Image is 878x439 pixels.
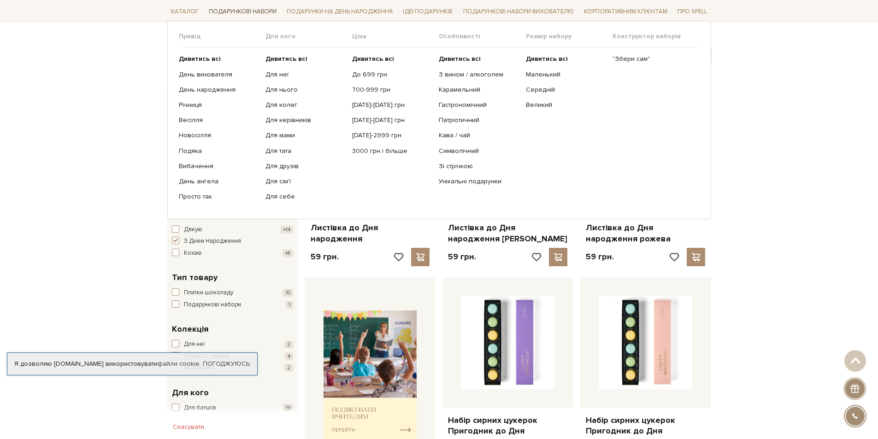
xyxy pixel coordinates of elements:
[284,340,293,348] span: 2
[448,222,567,244] a: Листівка до Дня народження [PERSON_NAME]
[179,32,265,41] span: Привід
[265,70,345,78] a: Для неї
[526,32,613,41] span: Розмір набору
[352,55,432,63] a: Дивитись всі
[265,131,345,140] a: Для мами
[586,252,614,262] p: 59 грн.
[205,5,280,19] a: Подарункові набори
[439,86,519,94] a: Карамельний
[399,5,456,19] a: Ідеї подарунків
[526,70,606,78] a: Маленький
[352,116,432,124] a: [DATE]-[DATE] грн
[439,55,519,63] a: Дивитись всі
[284,364,293,372] span: 2
[265,177,345,186] a: Для сім'ї
[172,340,293,349] button: Для неї 2
[526,86,606,94] a: Середній
[172,352,293,361] button: [PERSON_NAME] 4
[352,32,439,41] span: Ціна
[179,146,259,155] a: Подяка
[580,4,671,19] a: Корпоративним клієнтам
[311,222,430,244] a: Листівка до Дня народження
[172,323,208,335] span: Колекція
[439,101,519,109] a: Гастрономічний
[179,55,221,63] b: Дивитись всі
[179,116,259,124] a: Весілля
[439,70,519,78] a: З вином / алкоголем
[179,177,259,186] a: День ангела
[172,404,293,413] button: Для батьків 19
[265,162,345,170] a: Для друзів
[172,271,218,284] span: Тип товару
[179,131,259,140] a: Новосілля
[179,101,259,109] a: Річниця
[172,237,293,246] button: З Днем Народження
[158,360,200,368] a: файли cookie
[526,55,568,63] b: Дивитись всі
[281,226,293,234] span: +14
[439,177,519,186] a: Унікальні подарунки
[265,116,345,124] a: Для керівників
[167,5,202,19] a: Каталог
[439,162,519,170] a: Зі стрічкою
[265,86,345,94] a: Для нього
[613,55,692,63] a: "Збери сам"
[674,5,711,19] a: Про Spell
[167,21,711,219] div: Каталог
[613,32,699,41] span: Конструктор наборів
[439,131,519,140] a: Кава / чай
[184,288,233,298] span: Плитки шоколаду
[179,70,259,78] a: День вихователя
[265,193,345,201] a: Для себе
[172,225,293,234] button: Дякую +14
[526,55,606,63] a: Дивитись всі
[460,4,577,19] a: Подарункові набори вихователю
[439,55,481,63] b: Дивитись всі
[285,352,293,360] span: 4
[184,225,202,234] span: Дякую
[352,101,432,109] a: [DATE]-[DATE] грн
[283,404,293,412] span: 19
[7,360,257,368] div: Я дозволяю [DOMAIN_NAME] використовувати
[172,288,293,298] button: Плитки шоколаду 10
[283,249,293,257] span: +8
[439,116,519,124] a: Патріотичний
[283,5,396,19] a: Подарунки на День народження
[184,249,202,258] span: Кохаю
[286,301,293,309] span: 1
[352,131,432,140] a: [DATE]-2999 грн
[184,352,230,361] span: [PERSON_NAME]
[352,86,432,94] a: 700-999 грн
[265,32,352,41] span: Для кого
[265,55,307,63] b: Дивитись всі
[184,404,216,413] span: Для батьків
[179,162,259,170] a: Вибачення
[172,249,293,258] button: Кохаю +8
[448,252,476,262] p: 59 грн.
[179,193,259,201] a: Просто так
[203,360,250,368] a: Погоджуюсь
[439,32,525,41] span: Особливості
[184,340,205,349] span: Для неї
[586,222,705,244] a: Листівка до Дня народження рожева
[439,146,519,155] a: Символічний
[265,101,345,109] a: Для колег
[184,300,241,310] span: Подарункові набори
[184,237,241,246] span: З Днем Народження
[172,300,293,310] button: Подарункові набори 1
[311,252,339,262] p: 59 грн.
[179,55,259,63] a: Дивитись всі
[172,386,209,399] span: Для кого
[179,86,259,94] a: День народження
[265,146,345,155] a: Для тата
[167,420,210,434] button: Скасувати
[526,101,606,109] a: Великий
[352,70,432,78] a: До 699 грн
[352,146,432,155] a: 3000 грн і більше
[283,289,293,297] span: 10
[352,55,394,63] b: Дивитись всі
[265,55,345,63] a: Дивитись всі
